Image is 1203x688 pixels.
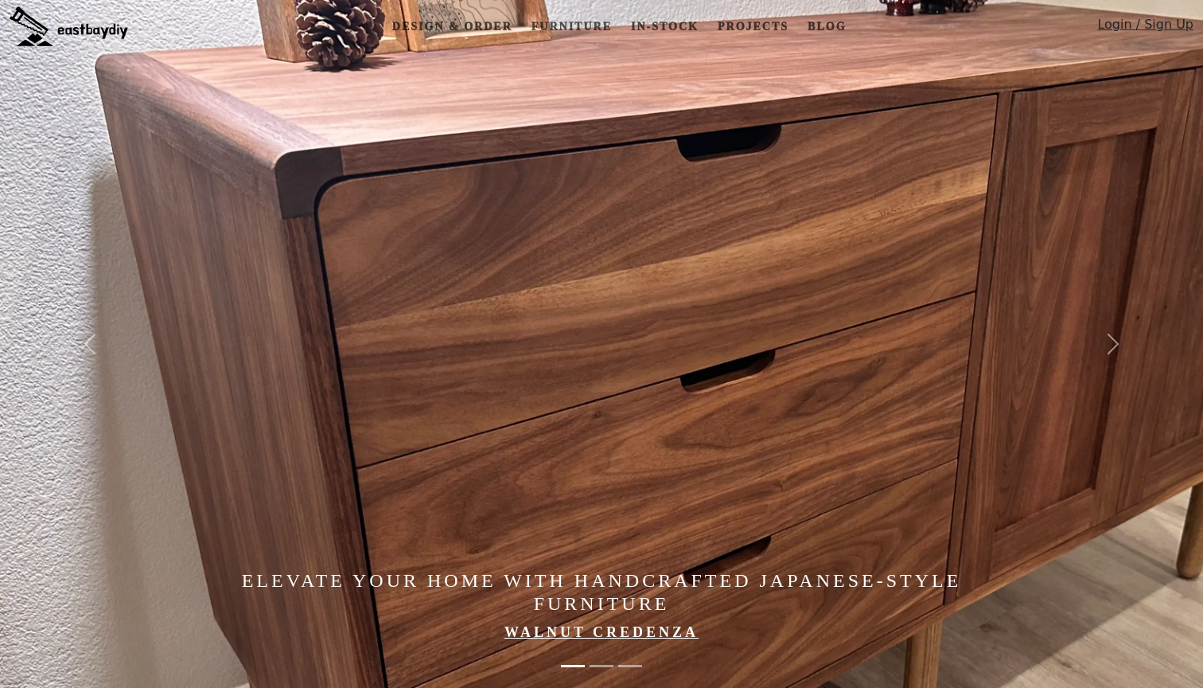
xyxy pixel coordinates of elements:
[181,569,1022,616] h4: Elevate Your Home with Handcrafted Japanese-Style Furniture
[711,12,795,41] a: Projects
[561,657,585,675] button: Elevate Your Home with Handcrafted Japanese-Style Furniture
[10,6,128,46] img: eastbaydiy
[590,657,613,675] button: Japanese-Style Limited Edition
[386,12,519,41] a: Design & Order
[801,12,852,41] a: Blog
[1097,15,1193,41] a: Login / Sign Up
[618,657,642,675] button: Made in the Bay Area
[625,12,705,41] a: In-stock
[504,624,699,640] a: Walnut Credenza
[525,12,618,41] a: Furniture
